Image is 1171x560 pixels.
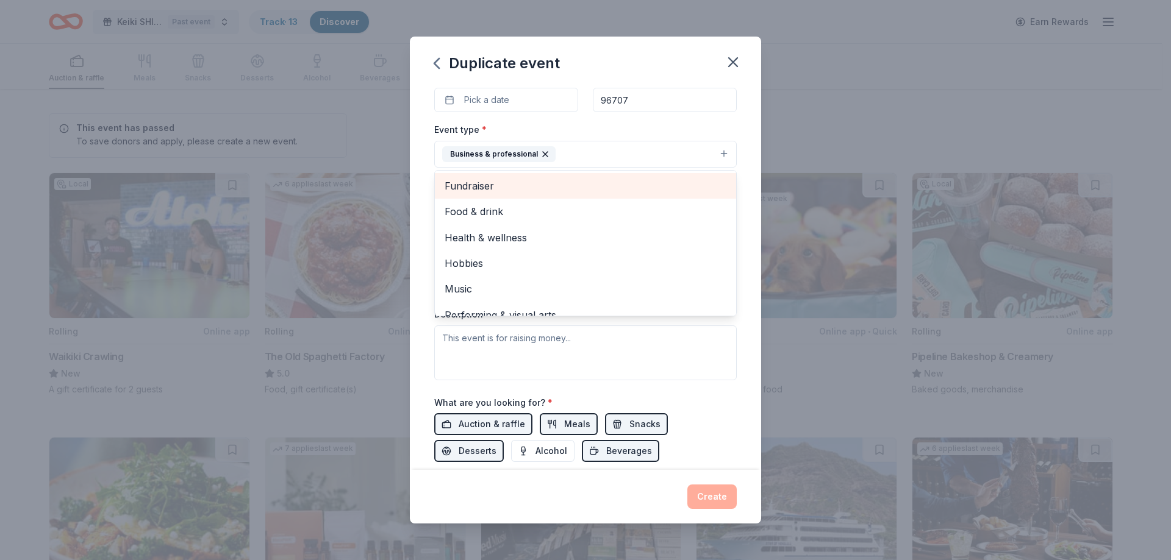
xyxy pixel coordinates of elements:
[434,141,737,168] button: Business & professional
[445,230,726,246] span: Health & wellness
[434,170,737,316] div: Business & professional
[445,255,726,271] span: Hobbies
[445,307,726,323] span: Performing & visual arts
[445,204,726,219] span: Food & drink
[442,146,556,162] div: Business & professional
[445,178,726,194] span: Fundraiser
[445,281,726,297] span: Music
